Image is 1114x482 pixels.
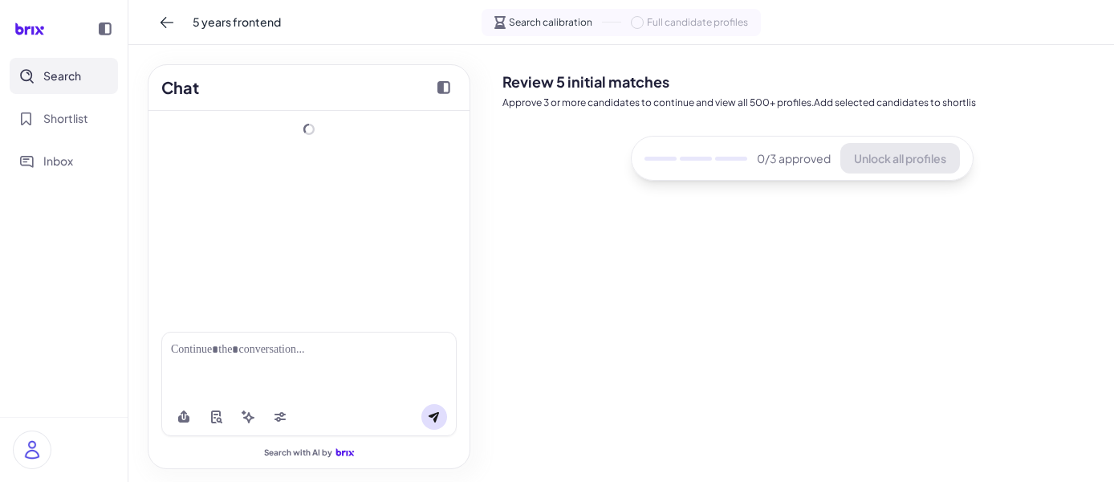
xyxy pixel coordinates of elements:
[43,153,73,170] span: Inbox
[10,100,118,137] button: Shortlist
[502,96,1101,110] p: Approve 3 or more candidates to continue and view all 500+ profiles.Add selected candidates to sh...
[10,58,118,94] button: Search
[647,15,748,30] span: Full candidate profiles
[43,110,88,127] span: Shortlist
[193,14,281,31] span: 5 years frontend
[10,143,118,179] button: Inbox
[14,431,51,468] img: user_logo.png
[757,150,831,167] span: 0 /3 approved
[264,447,332,458] span: Search with AI by
[171,404,197,430] button: Upload file
[431,75,457,100] button: Collapse chat
[421,404,447,430] button: Send message
[161,76,199,100] h2: Chat
[502,71,1101,92] h2: Review 5 initial matches
[509,15,592,30] span: Search calibration
[43,67,81,84] span: Search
